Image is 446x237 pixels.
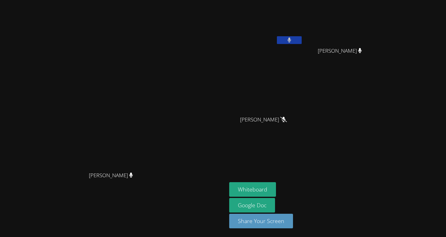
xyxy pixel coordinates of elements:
[318,46,362,55] span: [PERSON_NAME]
[89,171,133,180] span: [PERSON_NAME]
[229,214,293,228] button: Share Your Screen
[240,115,287,124] span: [PERSON_NAME]
[229,182,276,197] button: Whiteboard
[229,198,275,213] a: Google Doc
